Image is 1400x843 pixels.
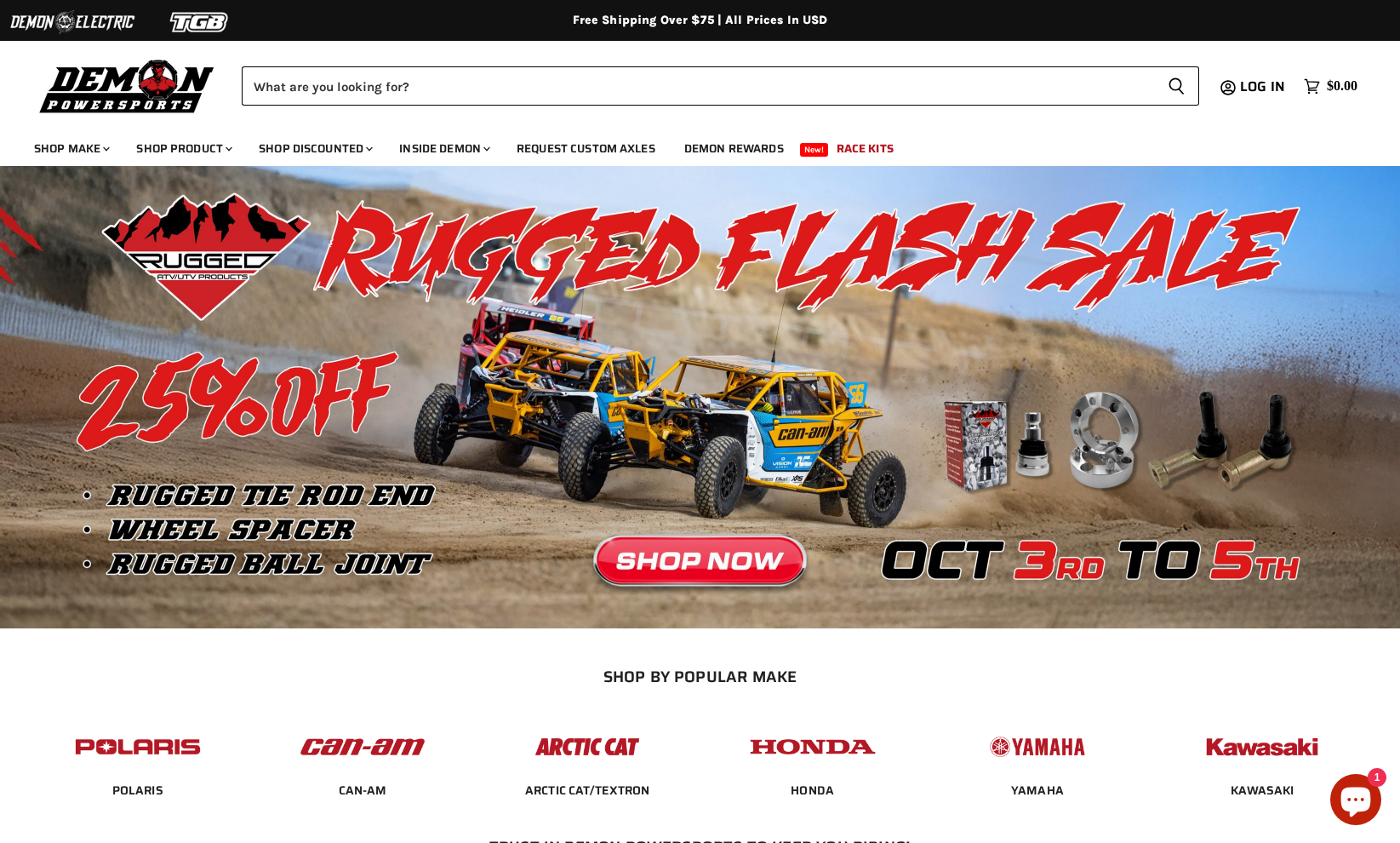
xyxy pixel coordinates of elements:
span: Log in [1240,76,1285,97]
img: POPULAR_MAKE_logo_1_adc20308-ab24-48c4-9fac-e3c1a623d575.jpg [296,721,429,773]
img: POPULAR_MAKE_logo_2_dba48cf1-af45-46d4-8f73-953a0f002620.jpg [71,721,204,773]
div: Free Shipping Over $75 | All Prices In USD [20,13,1381,28]
input: Search [242,66,1154,106]
ul: Main menu [21,124,1353,166]
button: Search [1154,66,1199,106]
a: Shop Discounted [246,131,383,166]
span: ARCTIC CAT/TEXTRON [525,783,650,800]
img: POPULAR_MAKE_logo_3_027535af-6171-4c5e-a9bc-f0eccd05c5d6.jpg [521,721,654,773]
img: TGB Logo 2 [136,6,264,38]
img: POPULAR_MAKE_logo_6_76e8c46f-2d1e-4ecc-b320-194822857d41.jpg [1196,721,1329,773]
img: Demon Powersports [34,55,220,116]
img: POPULAR_MAKE_logo_5_20258e7f-293c-4aac-afa8-159eaa299126.jpg [971,721,1104,773]
a: $0.00 [1295,74,1366,99]
span: New! [800,143,829,157]
img: Demon Electric Logo 2 [9,6,136,38]
a: Shop Make [21,131,120,166]
a: Log in [1232,79,1295,95]
a: Request Custom Axles [504,131,668,166]
a: Shop Product [123,131,243,166]
a: Inside Demon [386,131,500,166]
span: KAWASAKI [1231,783,1294,800]
span: HONDA [791,783,834,800]
a: ARCTIC CAT/TEXTRON [525,783,650,798]
inbox-online-store-chat: Shopify online store chat [1325,774,1386,829]
a: YAMAHA [1011,783,1064,798]
h2: SHOP BY POPULAR MAKE [40,668,1360,685]
a: CAN-AM [339,783,387,798]
a: Demon Rewards [671,131,797,166]
img: POPULAR_MAKE_logo_4_4923a504-4bac-4306-a1be-165a52280178.jpg [746,721,879,773]
form: Product [242,66,1199,106]
a: HONDA [791,783,834,798]
a: Race Kits [824,131,906,166]
a: POLARIS [112,783,163,798]
span: $0.00 [1327,78,1357,95]
span: POLARIS [112,783,163,800]
a: KAWASAKI [1231,783,1294,798]
span: YAMAHA [1011,783,1064,800]
span: CAN-AM [339,783,387,800]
